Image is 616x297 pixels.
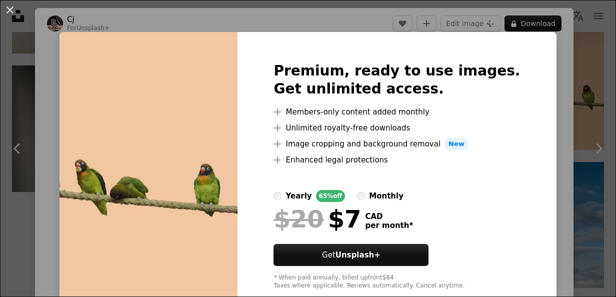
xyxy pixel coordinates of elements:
[369,190,403,202] div: monthly
[273,274,520,290] div: * When paid annually, billed upfront $84 Taxes where applicable. Renews automatically. Cancel any...
[273,106,520,118] li: Members-only content added monthly
[273,122,520,134] li: Unlimited royalty-free downloads
[365,221,413,230] span: per month *
[365,212,413,221] span: CAD
[335,250,380,259] strong: Unsplash+
[285,190,311,202] div: yearly
[273,62,520,98] h2: Premium, ready to use images. Get unlimited access.
[273,138,520,150] li: Image cropping and background removal
[357,192,365,200] input: monthly
[444,138,468,150] span: New
[273,206,323,232] span: $20
[273,206,361,232] div: $7
[273,244,428,266] button: GetUnsplash+
[273,154,520,166] li: Enhanced legal protections
[273,192,281,200] input: yearly65%off
[316,190,345,202] div: 65% off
